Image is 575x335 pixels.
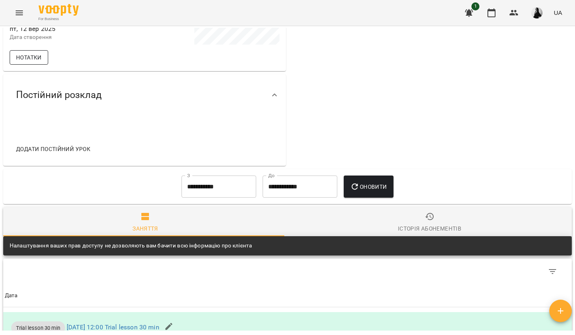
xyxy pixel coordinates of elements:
[5,291,18,300] div: Sort
[133,224,158,233] div: Заняття
[10,33,143,41] p: Дата створення
[39,4,79,16] img: Voopty Logo
[16,53,42,62] span: Нотатки
[11,324,65,332] span: Trial lesson 30 min
[531,7,542,18] img: a8a45f5fed8cd6bfe970c81335813bd9.jpg
[10,3,29,22] button: Menu
[543,262,562,281] button: Фільтр
[3,74,286,116] div: Постійний розклад
[344,176,393,198] button: Оновити
[471,2,479,10] span: 1
[554,8,562,17] span: UA
[551,5,565,20] button: UA
[10,50,48,65] button: Нотатки
[10,24,143,34] span: пт, 12 вер 2025
[350,182,387,192] span: Оновити
[10,239,252,253] div: Налаштування ваших прав доступу не дозволяють вам бачити всю інформацію про клієнта
[3,259,572,284] div: Table Toolbar
[67,324,159,331] a: [DATE] 12:00 Trial lesson 30 min
[13,142,94,156] button: Додати постійний урок
[5,291,18,300] div: Дата
[39,16,79,22] span: For Business
[16,144,90,154] span: Додати постійний урок
[398,224,461,233] div: Історія абонементів
[5,291,570,300] span: Дата
[16,89,102,101] span: Постійний розклад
